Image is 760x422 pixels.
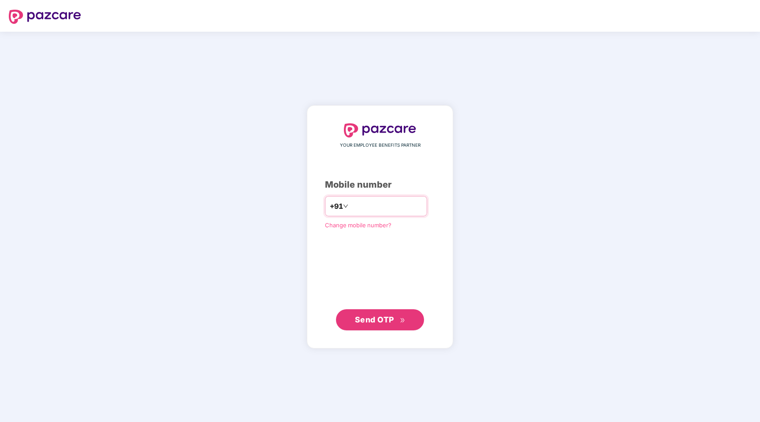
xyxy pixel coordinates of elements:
img: logo [344,123,416,137]
span: Send OTP [355,315,394,324]
button: Send OTPdouble-right [336,309,424,330]
a: Change mobile number? [325,222,391,229]
img: logo [9,10,81,24]
span: +91 [330,201,343,212]
span: YOUR EMPLOYEE BENEFITS PARTNER [340,142,421,149]
span: double-right [400,318,406,323]
span: down [343,204,348,209]
div: Mobile number [325,178,435,192]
